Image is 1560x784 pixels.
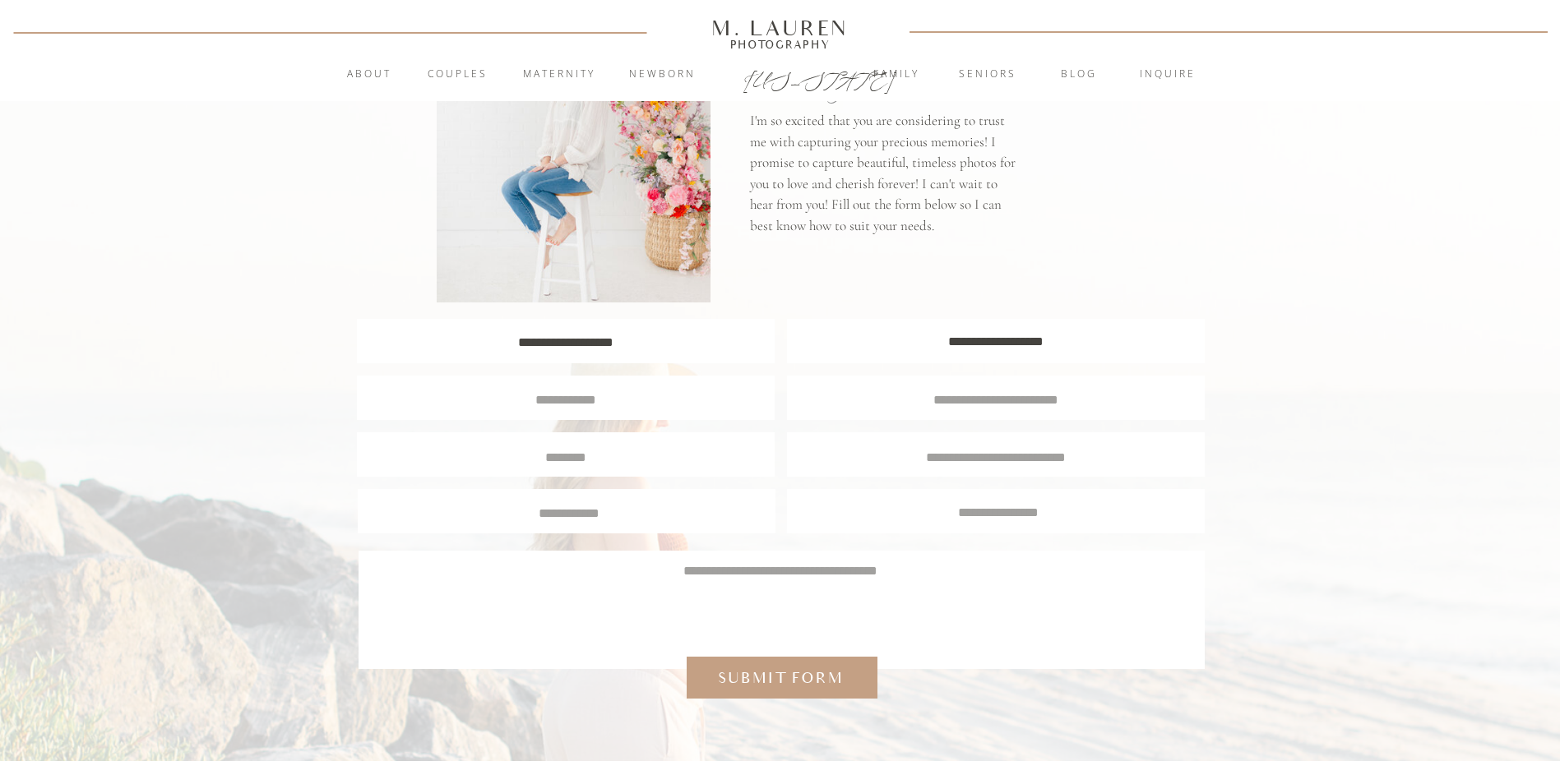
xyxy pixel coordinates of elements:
a: blog [1035,67,1123,83]
a: M. Lauren [663,19,898,37]
p: let's stay in touch [750,62,1020,106]
a: About [338,67,401,83]
a: Photography [705,40,856,48]
a: Newborn [618,67,707,83]
a: Family [852,67,941,83]
a: [US_STATE] [743,67,818,87]
a: Maternity [515,67,604,83]
a: inquire [1123,67,1212,83]
p: I'm so excited that you are considering to trust me with capturing your precious memories! I prom... [750,110,1021,250]
a: Seniors [943,67,1032,83]
p: Hello there [766,35,978,62]
a: Submit form [711,667,851,689]
a: Couples [414,67,502,83]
